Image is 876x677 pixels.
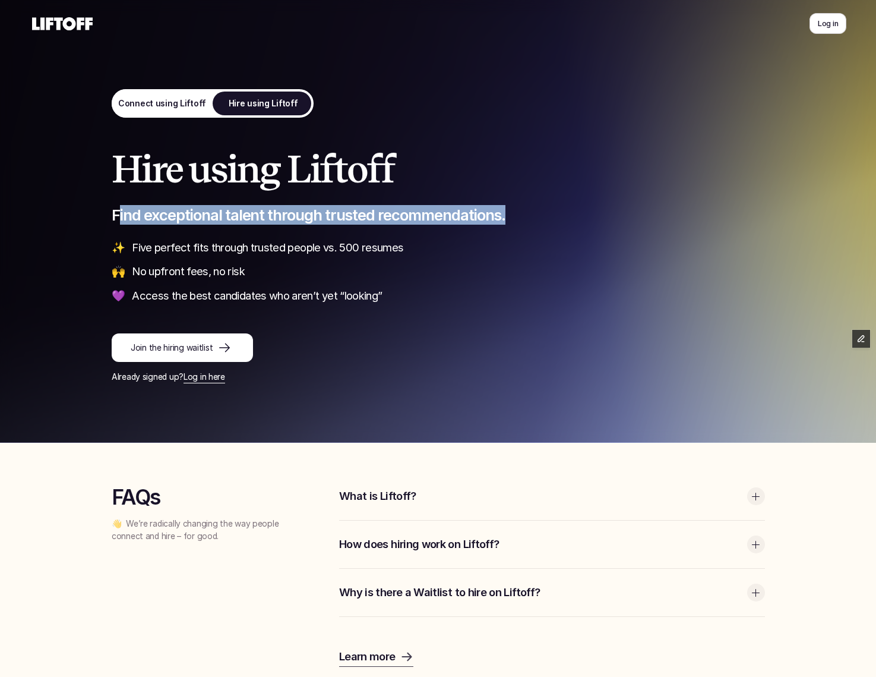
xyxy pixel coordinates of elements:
p: Hire using Liftoff [228,97,298,110]
p: 👋 We’re radically changing the way people connect and hire – for good. [112,518,284,543]
p: Join the hiring waitlist [131,342,213,354]
p: How does hiring work on Liftoff? [339,537,741,552]
p: 💜 [112,288,125,304]
p: Log in [818,18,838,29]
p: Access the best candidates who aren’t yet “looking” [132,288,765,304]
p: Connect using Liftoff [118,97,205,110]
a: Learn more [339,647,413,667]
p: Already signed up? [112,371,765,383]
a: Hire using Liftoff [213,89,314,118]
a: Join the hiring waitlist [112,333,253,362]
a: Log in [809,13,846,34]
h1: Hire using Liftoff [112,149,765,190]
a: Connect using Liftoff [112,89,213,118]
p: Why is there a Waitlist to hire on Liftoff? [339,585,741,600]
button: Edit Framer Content [852,330,870,348]
a: Log in here [184,372,225,382]
p: Find exceptional talent through trusted recommendations. [112,205,765,225]
p: Learn more [339,649,396,665]
p: Five perfect fits through trusted people vs. 500 resumes [132,240,765,256]
p: What is Liftoff? [339,489,741,504]
h3: FAQs [112,486,309,509]
p: 🙌 [112,264,125,279]
p: ✨ [112,240,125,256]
p: No upfront fees, no risk [132,264,765,279]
